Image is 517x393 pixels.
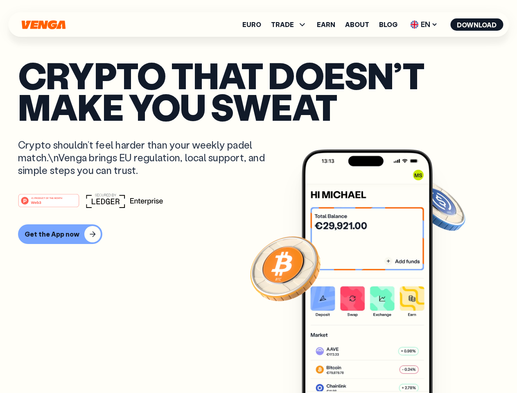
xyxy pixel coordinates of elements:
p: Crypto that doesn’t make you sweat [18,59,499,122]
tspan: #1 PRODUCT OF THE MONTH [31,196,62,199]
div: Get the App now [25,230,79,238]
svg: Home [20,20,66,29]
span: TRADE [271,20,307,29]
span: EN [407,18,440,31]
tspan: Web3 [31,200,41,204]
a: Get the App now [18,224,499,244]
a: About [345,21,369,28]
a: #1 PRODUCT OF THE MONTHWeb3 [18,199,79,209]
img: Bitcoin [248,231,322,305]
button: Get the App now [18,224,102,244]
img: flag-uk [410,20,418,29]
img: USDC coin [408,176,467,235]
a: Blog [379,21,397,28]
p: Crypto shouldn’t feel harder than your weekly padel match.\nVenga brings EU regulation, local sup... [18,138,277,177]
a: Euro [242,21,261,28]
span: TRADE [271,21,294,28]
a: Earn [317,21,335,28]
button: Download [450,18,503,31]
